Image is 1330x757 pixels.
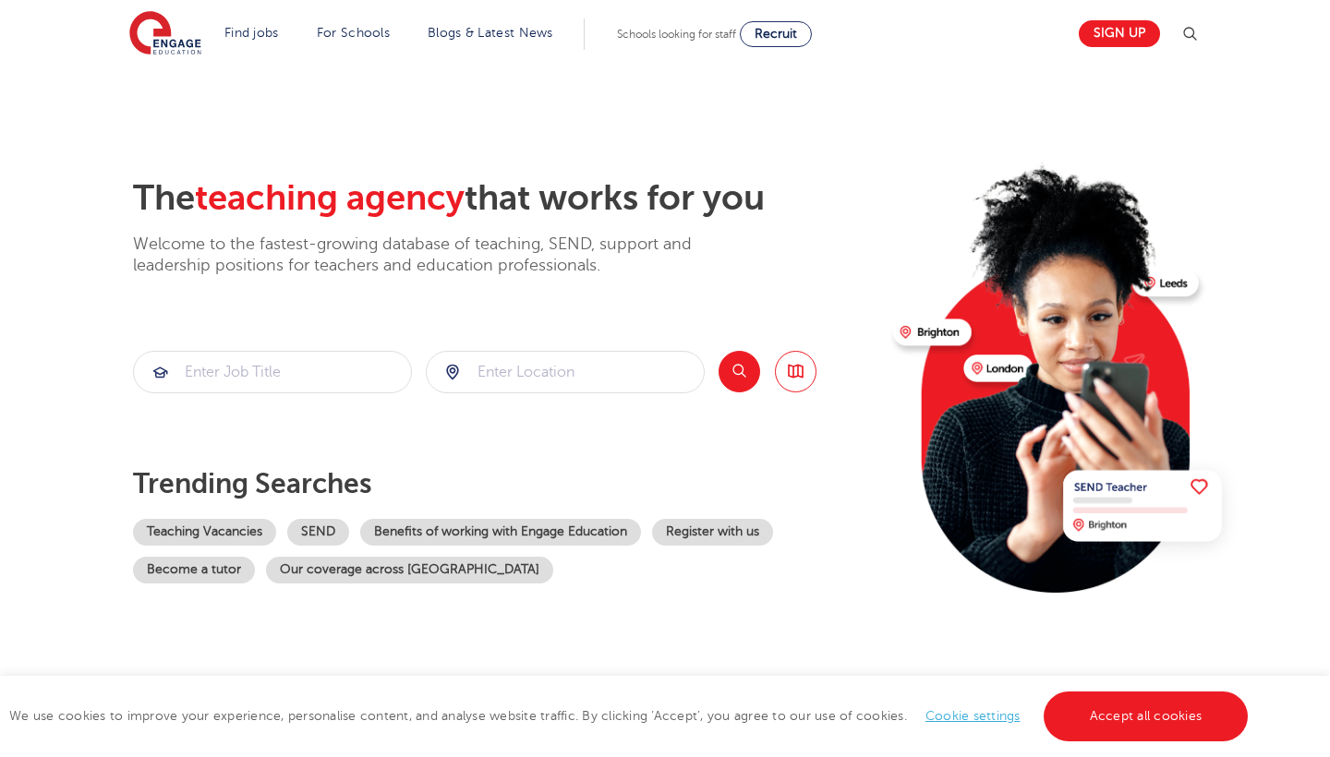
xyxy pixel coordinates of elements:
span: teaching agency [195,178,465,218]
span: We use cookies to improve your experience, personalise content, and analyse website traffic. By c... [9,709,1252,723]
div: Submit [426,351,705,393]
a: Find jobs [224,26,279,40]
p: Welcome to the fastest-growing database of teaching, SEND, support and leadership positions for t... [133,234,743,277]
a: Cookie settings [925,709,1021,723]
a: Teaching Vacancies [133,519,276,546]
h2: The that works for you [133,177,878,220]
a: For Schools [317,26,390,40]
a: Sign up [1079,20,1160,47]
a: Benefits of working with Engage Education [360,519,641,546]
span: Recruit [755,27,797,41]
div: Submit [133,351,412,393]
p: Trending searches [133,467,878,500]
input: Submit [134,352,411,392]
a: SEND [287,519,349,546]
a: Register with us [652,519,773,546]
a: Accept all cookies [1044,691,1249,741]
a: Recruit [740,21,812,47]
span: Schools looking for staff [617,28,736,41]
img: Engage Education [129,11,201,57]
a: Become a tutor [133,557,255,583]
a: Blogs & Latest News [428,26,553,40]
input: Submit [427,352,704,392]
a: Our coverage across [GEOGRAPHIC_DATA] [266,557,553,583]
button: Search [719,351,760,392]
